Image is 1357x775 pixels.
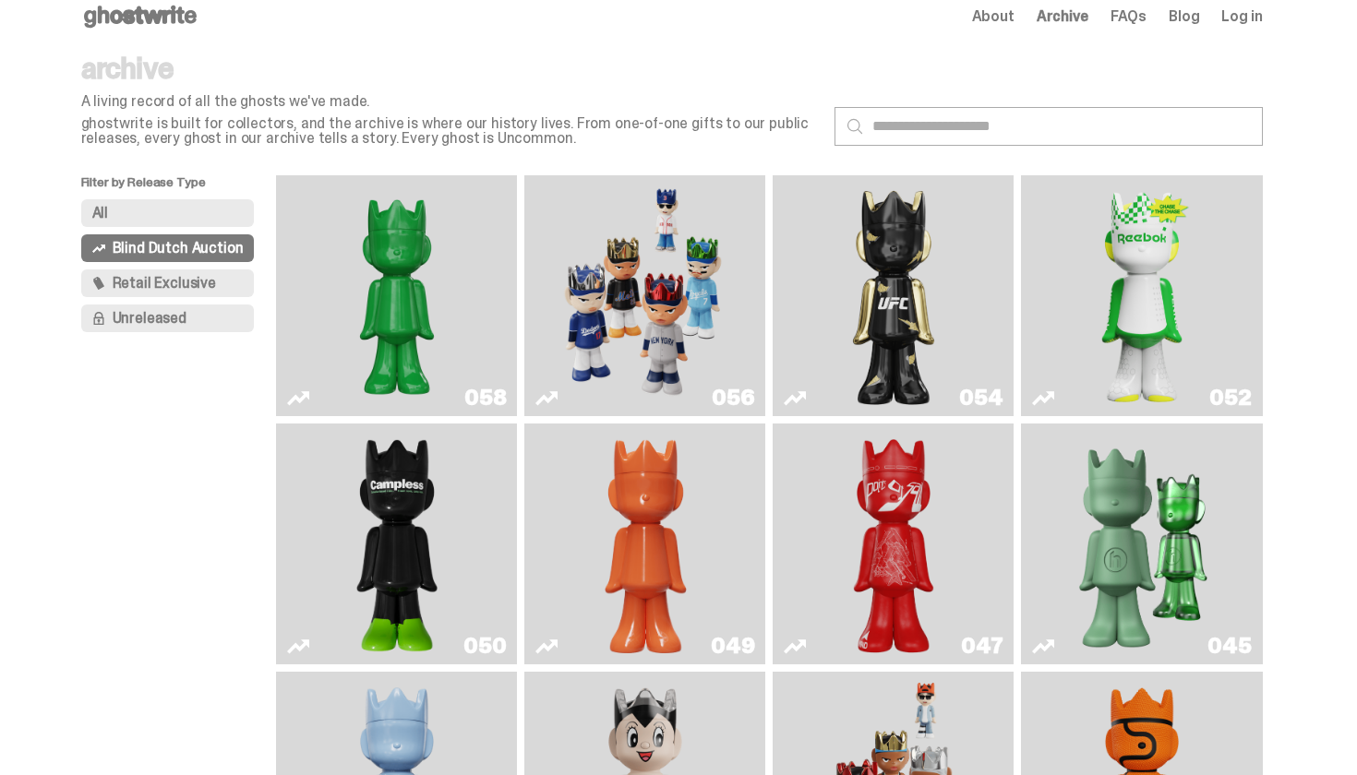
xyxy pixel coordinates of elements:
[81,304,255,332] button: Unreleased
[1037,9,1088,24] a: Archive
[784,183,1003,409] a: Ruby
[972,9,1015,24] a: About
[961,635,1003,657] div: 047
[1169,9,1199,24] a: Blog
[463,635,506,657] div: 050
[81,54,820,83] p: archive
[845,183,943,409] img: Ruby
[712,387,754,409] div: 056
[1111,9,1147,24] a: FAQs
[306,183,487,409] img: Schrödinger's ghost: Sunday Green
[92,206,109,221] span: All
[596,431,694,657] img: Schrödinger's ghost: Orange Vibe
[287,431,506,657] a: Campless
[1064,431,1220,657] img: Present
[81,269,255,297] button: Retail Exclusive
[81,199,255,227] button: All
[113,241,244,256] span: Blind Dutch Auction
[1093,183,1191,409] img: Court Victory
[348,431,446,657] img: Campless
[81,94,820,109] p: A living record of all the ghosts we've made.
[845,431,943,657] img: Skip
[959,387,1003,409] div: 054
[113,311,186,326] span: Unreleased
[1032,183,1251,409] a: Court Victory
[535,431,754,657] a: Schrödinger's ghost: Orange Vibe
[113,276,216,291] span: Retail Exclusive
[1209,387,1251,409] div: 052
[464,387,506,409] div: 058
[555,183,736,409] img: Game Face (2025)
[535,183,754,409] a: Game Face (2025)
[287,183,506,409] a: Schrödinger's ghost: Sunday Green
[81,116,820,146] p: ghostwrite is built for collectors, and the archive is where our history lives. From one-of-one g...
[81,234,255,262] button: Blind Dutch Auction
[784,431,1003,657] a: Skip
[81,175,277,199] p: Filter by Release Type
[1207,635,1251,657] div: 045
[1221,9,1262,24] a: Log in
[1032,431,1251,657] a: Present
[711,635,754,657] div: 049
